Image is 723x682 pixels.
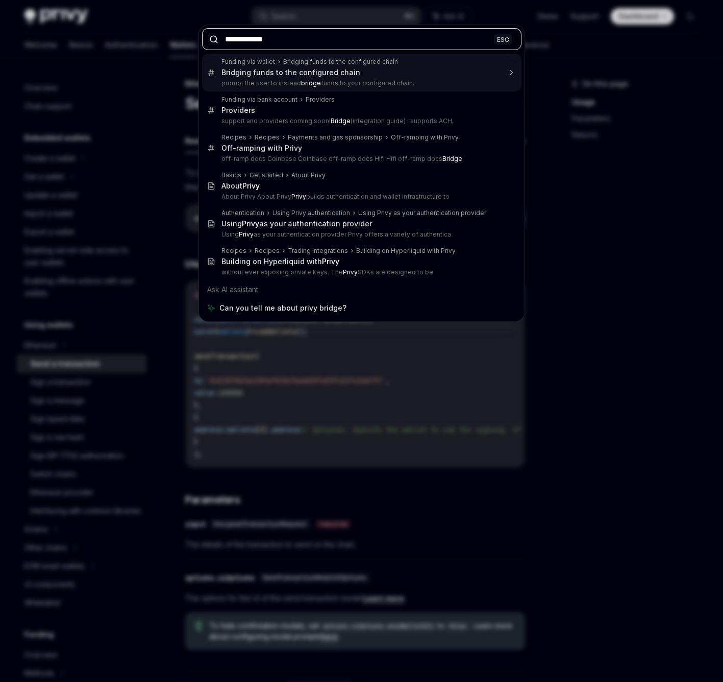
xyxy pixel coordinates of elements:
b: Privy [322,257,339,266]
div: Trading integrations [288,247,348,255]
b: Bridge [442,155,462,162]
p: without ever exposing private keys. The SDKs are designed to be [221,268,500,276]
p: Using as your authentication provider Privy offers a variety of authentica [221,230,500,239]
b: Privy [239,230,254,238]
div: Building on Hyperliquid with [221,257,339,266]
div: Funding via bank account [221,96,297,104]
b: bridge [301,79,321,87]
div: Ask AI assistant [202,280,521,299]
div: Off-ramping with Privy [391,133,459,142]
div: Authentication [221,209,264,217]
p: prompt the user to instead funds to your configured chain. [221,79,500,87]
div: About [221,181,260,191]
b: Bridge [331,117,351,125]
div: Basics [221,171,241,179]
p: off-ramp docs Coinbase Coinbase off-ramp docs Hifi Hifi off-ramp docs [221,155,500,163]
div: Providers [221,106,255,115]
p: support and providers coming soon! (integration guide) : supports ACH, [221,117,500,125]
div: Using Privy as your authentication provider [358,209,486,217]
div: Building on Hyperliquid with Privy [356,247,456,255]
b: Privy [242,219,259,228]
div: Bridging funds to the configured chain [221,68,360,77]
div: Funding via wallet [221,58,275,66]
div: Recipes [255,247,280,255]
div: Recipes [255,133,280,142]
div: Providers [306,96,335,104]
div: Get started [250,171,283,179]
div: Bridging funds to the configured chain [283,58,398,66]
div: About Privy [291,171,326,179]
b: Privy [242,181,260,190]
b: Privy [291,193,306,200]
div: Recipes [221,133,246,142]
div: Payments and gas sponsorship [288,133,383,142]
div: Off-ramping with Privy [221,144,302,153]
div: Using as your authentication provider [221,219,372,228]
div: Using Privy authentication [272,209,350,217]
span: Can you tell me about privy bridge? [219,303,346,313]
div: ESC [494,34,512,44]
p: About Privy About Privy builds authentication and wallet infrastructure to [221,193,500,201]
b: Privy [343,268,358,276]
div: Recipes [221,247,246,255]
